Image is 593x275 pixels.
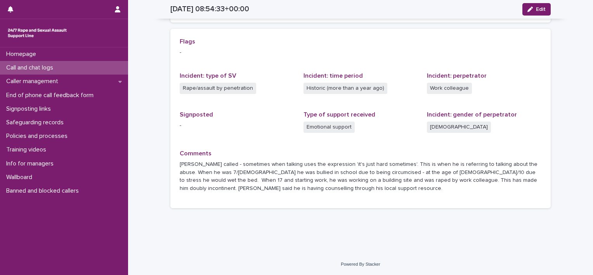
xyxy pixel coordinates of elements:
p: Caller management [3,78,64,85]
span: Incident: type of SV [180,73,236,79]
p: Safeguarding records [3,119,70,126]
p: Signposting links [3,105,57,113]
p: Homepage [3,50,42,58]
span: Work colleague [427,83,472,94]
span: Historic (more than a year ago) [303,83,387,94]
span: [DEMOGRAPHIC_DATA] [427,122,491,133]
p: Call and chat logs [3,64,59,71]
p: Wallboard [3,174,38,181]
p: [PERSON_NAME] called - sometimes when talking uses the expression 'it's just hard sometimes'. Thi... [180,160,541,193]
p: Info for managers [3,160,60,167]
p: Training videos [3,146,52,153]
p: - [180,49,541,57]
span: Flags [180,38,195,45]
span: Comments [180,150,212,157]
p: - [180,122,294,130]
button: Edit [522,3,551,16]
img: rhQMoQhaT3yELyF149Cw [6,25,68,41]
h2: [DATE] 08:54:33+00:00 [170,5,249,14]
span: Incident: gender of perpetrator [427,111,517,118]
span: Incident: perpetrator [427,73,487,79]
span: Rape/assault by penetration [180,83,256,94]
span: Type of support received [303,111,375,118]
p: End of phone call feedback form [3,92,100,99]
p: Policies and processes [3,132,74,140]
span: Emotional support [303,122,355,133]
a: Powered By Stacker [341,262,380,266]
span: Incident: time period [303,73,363,79]
span: Signposted [180,111,213,118]
p: Banned and blocked callers [3,187,85,195]
span: Edit [536,7,546,12]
